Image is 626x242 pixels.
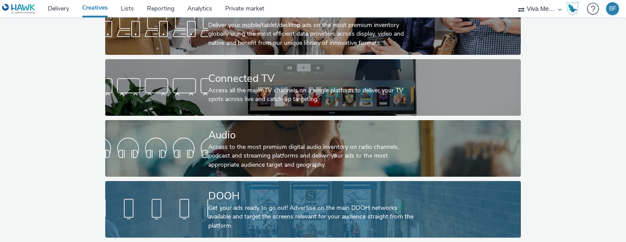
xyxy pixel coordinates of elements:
a: AudioAccess to the most premium digital audio inventory on radio channels, podcast and streaming ... [105,120,520,177]
div: Get your ads ready to go out! Advertise on the main DOOH networks available and target the screen... [208,204,414,230]
div: Access all the major TV channels on a single platform to deliver your TV spots across live and ca... [208,86,414,104]
a: Hawk Academy [566,2,583,16]
div: Deliver your mobile/tablet/desktop ads on the most premium inventory globally using the most effi... [208,21,414,47]
div: Connected TV [208,71,414,86]
div: Audio [208,128,414,143]
a: Connected TVAccess all the major TV channels on a single platform to deliver your TV spots across... [105,59,520,116]
div: BF [609,2,616,15]
img: Hawk Academy [566,2,579,16]
img: undefined Logo [2,3,36,14]
div: DOOH [208,188,414,204]
div: Access to the most premium digital audio inventory on radio channels, podcast and streaming platf... [208,143,414,169]
a: DOOHGet your ads ready to go out! Advertise on the main DOOH networks available and target the sc... [105,181,520,238]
